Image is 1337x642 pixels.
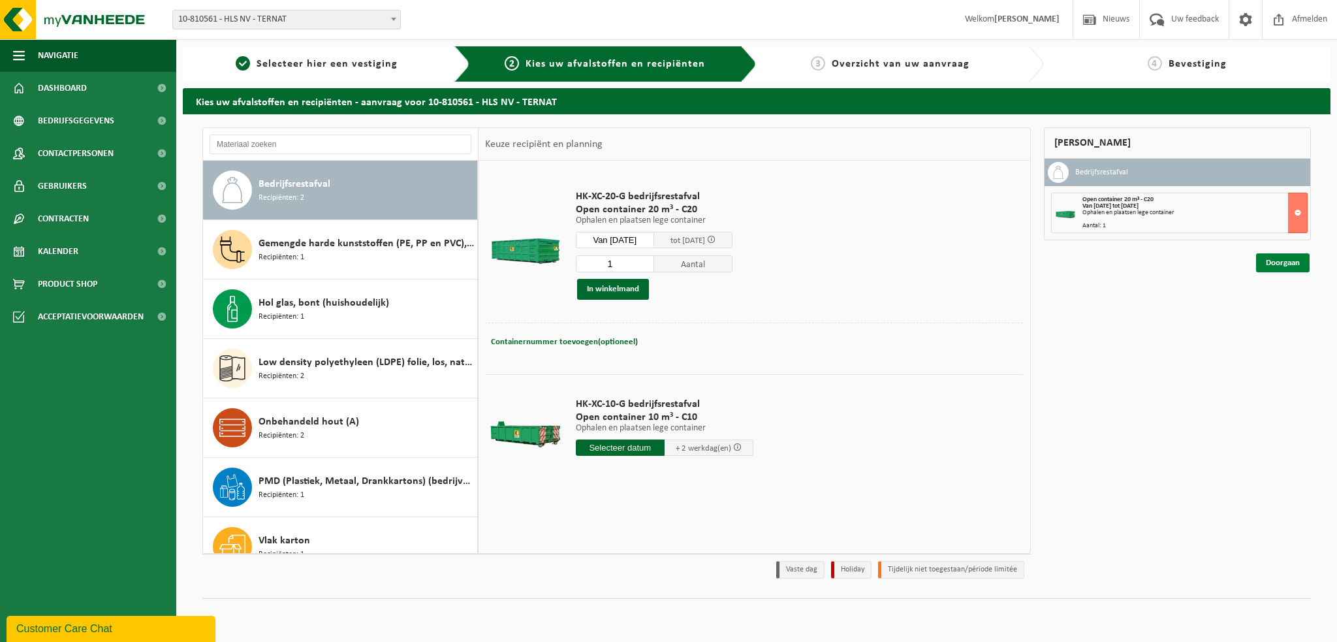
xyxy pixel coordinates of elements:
[577,279,649,300] button: In winkelmand
[1082,210,1308,216] div: Ophalen en plaatsen lege container
[576,216,732,225] p: Ophalen en plaatsen lege container
[38,300,144,333] span: Acceptatievoorwaarden
[526,59,705,69] span: Kies uw afvalstoffen en recipiënten
[1075,162,1128,183] h3: Bedrijfsrestafval
[38,268,97,300] span: Product Shop
[259,192,304,204] span: Recipiënten: 2
[670,236,705,245] span: tot [DATE]
[259,533,310,549] span: Vlak karton
[259,489,304,502] span: Recipiënten: 1
[38,235,78,268] span: Kalender
[183,88,1330,114] h2: Kies uw afvalstoffen en recipiënten - aanvraag voor 10-810561 - HLS NV - TERNAT
[38,104,114,137] span: Bedrijfsgegevens
[38,39,78,72] span: Navigatie
[576,411,753,424] span: Open container 10 m³ - C10
[203,280,478,339] button: Hol glas, bont (huishoudelijk) Recipiënten: 1
[203,398,478,458] button: Onbehandeld hout (A) Recipiënten: 2
[1256,253,1310,272] a: Doorgaan
[1148,56,1162,71] span: 4
[479,128,609,161] div: Keuze recipiënt en planning
[236,56,250,71] span: 1
[203,220,478,280] button: Gemengde harde kunststoffen (PE, PP en PVC), recycleerbaar (industrieel) Recipiënten: 1
[259,473,474,489] span: PMD (Plastiek, Metaal, Drankkartons) (bedrijven)
[259,176,330,192] span: Bedrijfsrestafval
[654,255,732,272] span: Aantal
[776,561,825,579] li: Vaste dag
[173,10,400,29] span: 10-810561 - HLS NV - TERNAT
[259,251,304,264] span: Recipiënten: 1
[576,232,654,248] input: Selecteer datum
[257,59,398,69] span: Selecteer hier een vestiging
[259,295,389,311] span: Hol glas, bont (huishoudelijk)
[259,370,304,383] span: Recipiënten: 2
[994,14,1060,24] strong: [PERSON_NAME]
[676,444,731,453] span: + 2 werkdag(en)
[576,190,732,203] span: HK-XC-20-G bedrijfsrestafval
[1082,202,1139,210] strong: Van [DATE] tot [DATE]
[259,549,304,561] span: Recipiënten: 1
[210,135,471,154] input: Materiaal zoeken
[1082,196,1154,203] span: Open container 20 m³ - C20
[259,430,304,442] span: Recipiënten: 2
[1082,223,1308,229] div: Aantal: 1
[1044,127,1312,159] div: [PERSON_NAME]
[203,517,478,576] button: Vlak karton Recipiënten: 1
[831,561,872,579] li: Holiday
[38,137,114,170] span: Contactpersonen
[203,339,478,398] button: Low density polyethyleen (LDPE) folie, los, naturel/gekleurd (80/20) Recipiënten: 2
[203,161,478,220] button: Bedrijfsrestafval Recipiënten: 2
[1169,59,1227,69] span: Bevestiging
[576,203,732,216] span: Open container 20 m³ - C20
[576,440,665,456] input: Selecteer datum
[490,333,639,351] button: Containernummer toevoegen(optioneel)
[189,56,444,72] a: 1Selecteer hier een vestiging
[38,202,89,235] span: Contracten
[576,398,753,411] span: HK-XC-10-G bedrijfsrestafval
[259,236,474,251] span: Gemengde harde kunststoffen (PE, PP en PVC), recycleerbaar (industrieel)
[811,56,825,71] span: 3
[7,613,218,642] iframe: chat widget
[172,10,401,29] span: 10-810561 - HLS NV - TERNAT
[878,561,1024,579] li: Tijdelijk niet toegestaan/période limitée
[38,72,87,104] span: Dashboard
[259,311,304,323] span: Recipiënten: 1
[259,355,474,370] span: Low density polyethyleen (LDPE) folie, los, naturel/gekleurd (80/20)
[832,59,969,69] span: Overzicht van uw aanvraag
[259,414,359,430] span: Onbehandeld hout (A)
[203,458,478,517] button: PMD (Plastiek, Metaal, Drankkartons) (bedrijven) Recipiënten: 1
[38,170,87,202] span: Gebruikers
[576,424,753,433] p: Ophalen en plaatsen lege container
[491,338,638,346] span: Containernummer toevoegen(optioneel)
[505,56,519,71] span: 2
